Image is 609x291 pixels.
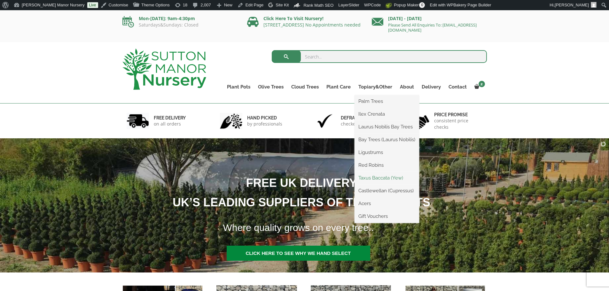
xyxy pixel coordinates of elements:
p: checked & Licensed [341,121,383,127]
a: Click Here To Visit Nursery! [263,15,324,21]
a: Palm Trees [355,96,419,106]
a: Bay Trees (Laurus Nobilis) [355,135,419,144]
span: Rank Math SEO [303,3,333,8]
a: Laurus Nobilis Bay Trees [355,122,419,132]
a: About [396,82,418,91]
img: 3.jpg [314,113,336,129]
span: 2 [479,81,485,87]
a: Delivery [418,82,445,91]
a: Castlewellan (Cupressus) [355,186,419,195]
h6: FREE DELIVERY [154,115,186,121]
h6: hand picked [247,115,282,121]
a: Plant Pots [223,82,254,91]
a: 2 [471,82,487,91]
a: Red Robins [355,160,419,170]
h1: FREE UK DELIVERY UK’S LEADING SUPPLIERS OF TREES & POTS [66,173,529,212]
input: Search... [272,50,487,63]
p: consistent price checks [434,118,483,130]
a: Plant Care [323,82,355,91]
h1: Where quality grows on every tree.. [215,218,529,237]
a: Contact [445,82,471,91]
p: by professionals [247,121,282,127]
a: Live [87,2,98,8]
a: [STREET_ADDRESS] No Appointments needed [263,22,361,28]
p: Saturdays&Sundays: Closed [122,22,238,27]
a: Ligustrums [355,148,419,157]
span: [PERSON_NAME] [555,3,589,7]
a: Gift Vouchers [355,211,419,221]
img: 2.jpg [220,113,242,129]
span: 0 [419,2,425,8]
p: Mon-[DATE]: 9am-4:30pm [122,15,238,22]
a: Please Send All Enquiries To: [EMAIL_ADDRESS][DOMAIN_NAME] [388,22,477,33]
a: Taxus Baccata (Yew) [355,173,419,183]
a: Acers [355,199,419,208]
span: Site Kit [276,3,289,7]
p: [DATE] - [DATE] [372,15,487,22]
a: Olive Trees [254,82,287,91]
a: Topiary&Other [355,82,396,91]
a: Cloud Trees [287,82,323,91]
img: logo [122,49,206,90]
img: 1.jpg [127,113,149,129]
h6: Defra approved [341,115,383,121]
h6: Price promise [434,112,483,118]
p: on all orders [154,121,186,127]
a: Ilex Crenata [355,109,419,119]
